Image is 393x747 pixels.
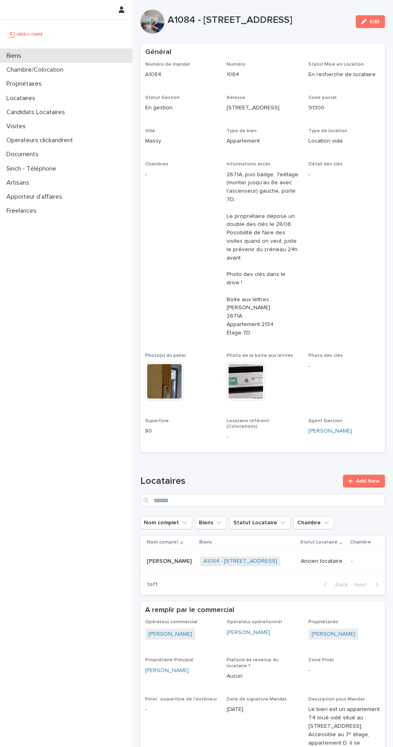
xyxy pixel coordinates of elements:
[356,15,385,28] button: Edit
[145,129,155,133] span: Ville
[227,658,278,668] span: Plafond de revenus du locataire ?
[147,556,193,565] p: Abderrahim Dahmani
[308,129,347,133] span: Type de location
[308,620,338,624] span: Propriétaires
[227,70,298,79] p: 1084
[317,581,351,588] button: Back
[350,538,371,547] p: Chambre
[300,538,338,547] p: Statut Locataire
[308,62,364,67] span: Statut Mise en Location
[3,66,70,74] p: Chambre/Colocation
[3,52,28,60] p: Biens
[3,193,69,201] p: Apporteur d'affaires
[227,162,271,167] span: Informations accès
[3,165,63,173] p: Sinch - Téléphone
[145,137,217,145] p: Massy
[227,697,287,702] span: Date de signature Mandat
[145,658,193,662] span: Propriétaire Principal
[343,475,385,487] a: Add New
[140,516,192,529] button: Nom complet
[308,658,334,662] span: Zone Pinel
[145,705,217,714] p: -
[227,129,257,133] span: Type de bien
[227,171,298,337] p: 2671A, puis badge, 7eétage (monter jusqu'au 8e avec l'ascenseur) gauche, porte 7D, Le propriétair...
[312,630,355,638] a: [PERSON_NAME]
[140,494,385,507] input: Search
[227,62,245,67] span: Numéro
[351,581,385,588] button: Next
[308,666,380,675] p: -
[6,26,45,42] img: UCB0brd3T0yccxBKYDjQ
[145,48,171,57] h2: Général
[227,672,298,681] p: Aucun
[308,427,352,435] a: [PERSON_NAME]
[308,104,380,112] p: 91300
[3,123,32,130] p: Visites
[308,137,380,145] p: Location vide
[3,179,36,187] p: Artisans
[145,606,234,615] h2: A remplir par le commercial
[145,162,168,167] span: Chambres
[145,62,190,67] span: Numéro de mandat
[227,353,293,358] span: Photo de la boîte aux lettres
[145,104,217,112] p: En gestion
[230,516,290,529] button: Statut Locataire
[3,151,45,158] p: Documents
[140,575,164,594] p: 1 of 1
[227,137,298,145] p: Appartement
[3,137,79,144] p: Operateurs clickandrent
[227,620,282,624] span: Opérateur opérationnel
[140,475,338,487] h1: Locataires
[308,353,343,358] span: Photo des clés
[356,478,380,484] span: Add New
[145,666,189,675] a: [PERSON_NAME]
[308,70,380,79] p: En recherche de locataire
[227,419,269,429] span: Locataire référent (Colocations)
[145,697,217,702] span: Pinel : surperficie de l'extérieur
[148,630,192,638] a: [PERSON_NAME]
[227,104,298,112] p: [STREET_ADDRESS]
[370,19,380,24] span: Edit
[227,95,245,100] span: Adresse
[227,433,298,441] p: -
[147,538,178,547] p: Nom complet
[203,558,277,565] a: A1084 - [STREET_ADDRESS]
[308,419,342,423] span: Agent Gestion
[3,109,71,116] p: Candidats Locataires
[145,419,169,423] span: Superficie
[168,14,349,26] p: A1084 - [STREET_ADDRESS]
[145,95,180,100] span: Statut Gestion
[227,705,298,714] p: [DATE]
[195,516,227,529] button: Biens
[227,628,270,637] a: [PERSON_NAME]
[3,95,42,102] p: Locataires
[301,558,344,565] p: Ancien locataire
[308,171,380,179] p: -
[3,207,43,215] p: Freelances
[3,80,48,88] p: Propriétaires
[199,538,212,547] p: Biens
[294,516,334,529] button: Chambre
[145,427,217,435] p: 80
[308,362,380,370] p: -
[308,697,365,702] span: Description pour Mandat
[140,550,385,573] tr: [PERSON_NAME][PERSON_NAME] A1084 - [STREET_ADDRESS] Ancien locataire-
[354,582,372,588] span: Next
[145,620,197,624] span: Opérateur commercial
[330,582,348,588] span: Back
[145,353,186,358] span: Photo(s) du palier
[145,171,217,179] p: -
[350,558,372,565] p: -
[145,70,217,79] p: A1084
[308,95,336,100] span: Code postal
[308,162,342,167] span: Détail des clés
